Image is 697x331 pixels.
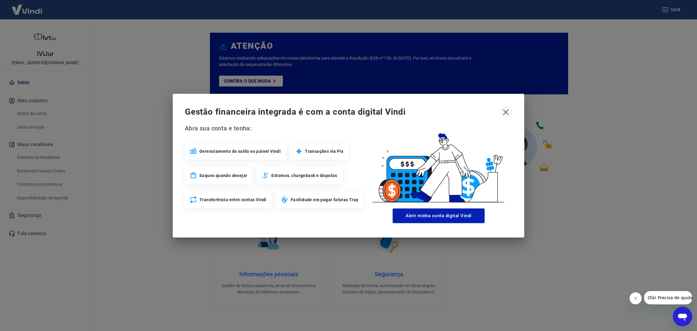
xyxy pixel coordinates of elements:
[630,292,642,304] iframe: Fechar mensagem
[644,291,692,304] iframe: Mensagem da empresa
[673,307,692,326] iframe: Botão para abrir a janela de mensagens
[185,123,365,133] span: Abra sua conta e tenha:
[199,172,247,179] span: Saques quando desejar
[305,148,343,154] span: Transações via Pix
[199,148,281,154] span: Gerenciamento do saldo no painel Vindi
[4,4,51,9] span: Olá! Precisa de ajuda?
[185,106,499,118] span: Gestão financeira integrada é com a conta digital Vindi
[393,208,485,223] button: Abrir minha conta digital Vindi
[199,197,267,203] span: Transferência entre contas Vindi
[271,172,337,179] span: Estornos, chargeback e disputas
[365,123,512,206] img: Good Billing
[291,197,358,203] span: Facilidade em pagar faturas Tray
